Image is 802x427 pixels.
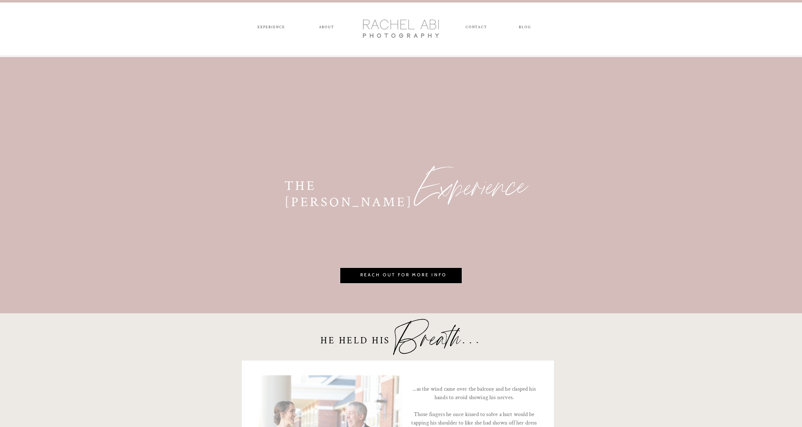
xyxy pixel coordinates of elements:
[255,25,288,32] a: experience
[466,25,487,32] a: CONTACT
[318,25,335,32] a: ABOUT
[347,271,460,280] a: Reach out For More Info
[414,164,506,206] a: Experience
[392,315,569,361] a: Breath...
[320,335,450,357] h2: He held his
[513,25,536,32] a: blog
[284,178,431,200] h2: The [PERSON_NAME]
